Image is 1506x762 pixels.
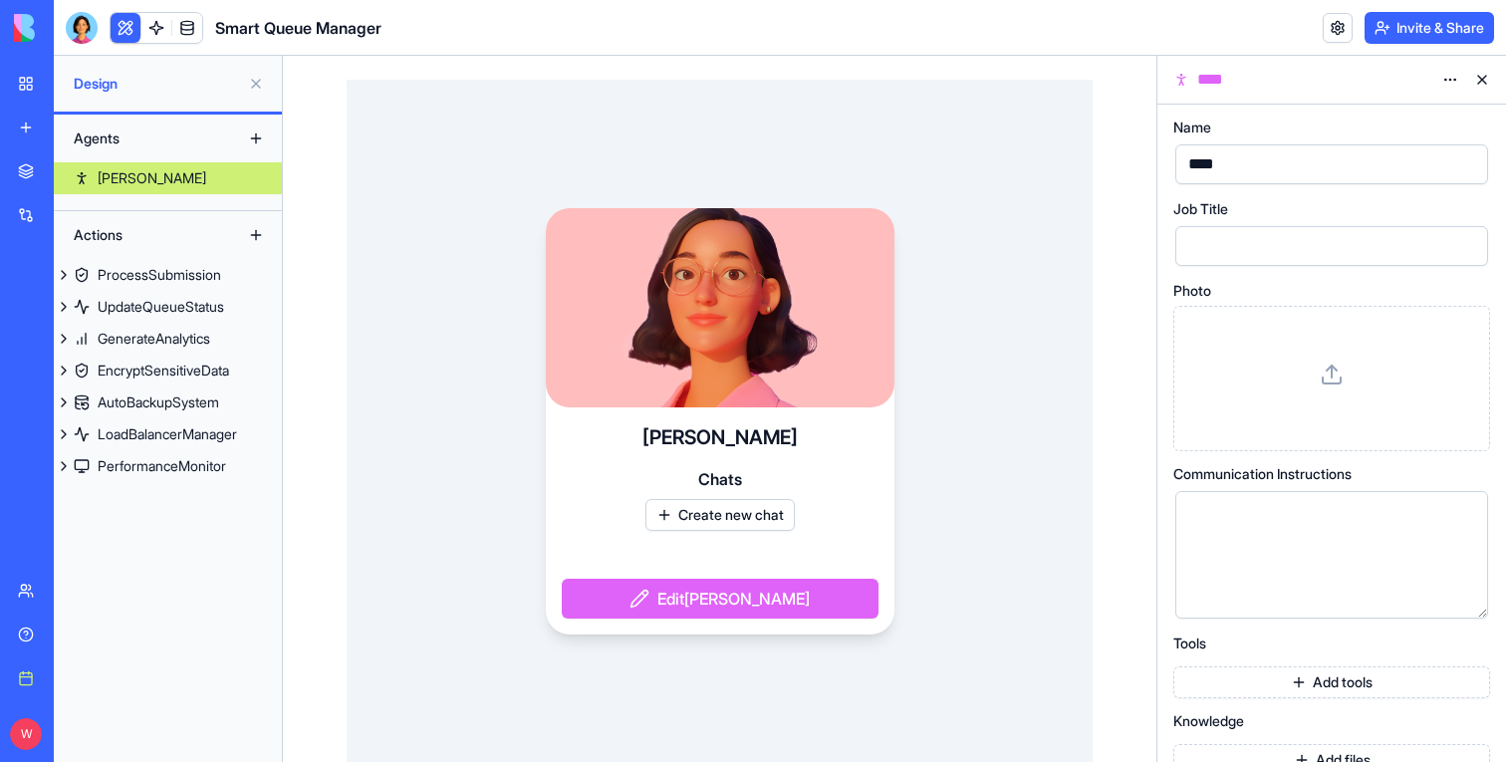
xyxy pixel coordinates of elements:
[54,450,282,482] a: PerformanceMonitor
[74,74,240,94] span: Design
[98,297,224,317] div: UpdateQueueStatus
[1173,467,1352,481] span: Communication Instructions
[98,329,210,349] div: GenerateAnalytics
[645,499,795,531] button: Create new chat
[64,219,223,251] div: Actions
[54,259,282,291] a: ProcessSubmission
[10,718,42,750] span: W
[1173,666,1490,698] button: Add tools
[98,424,237,444] div: LoadBalancerManager
[1173,121,1211,134] span: Name
[54,162,282,194] a: [PERSON_NAME]
[1173,284,1211,298] span: Photo
[1173,636,1206,650] span: Tools
[14,14,137,42] img: logo
[64,123,223,154] div: Agents
[54,386,282,418] a: AutoBackupSystem
[1173,202,1228,216] span: Job Title
[642,423,798,451] h4: [PERSON_NAME]
[98,456,226,476] div: PerformanceMonitor
[1365,12,1494,44] button: Invite & Share
[98,392,219,412] div: AutoBackupSystem
[54,418,282,450] a: LoadBalancerManager
[215,16,381,40] span: Smart Queue Manager
[698,467,742,491] span: Chats
[98,265,221,285] div: ProcessSubmission
[98,361,229,381] div: EncryptSensitiveData
[54,355,282,386] a: EncryptSensitiveData
[1173,714,1244,728] span: Knowledge
[54,291,282,323] a: UpdateQueueStatus
[54,323,282,355] a: GenerateAnalytics
[98,168,206,188] div: [PERSON_NAME]
[562,579,878,619] button: Edit[PERSON_NAME]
